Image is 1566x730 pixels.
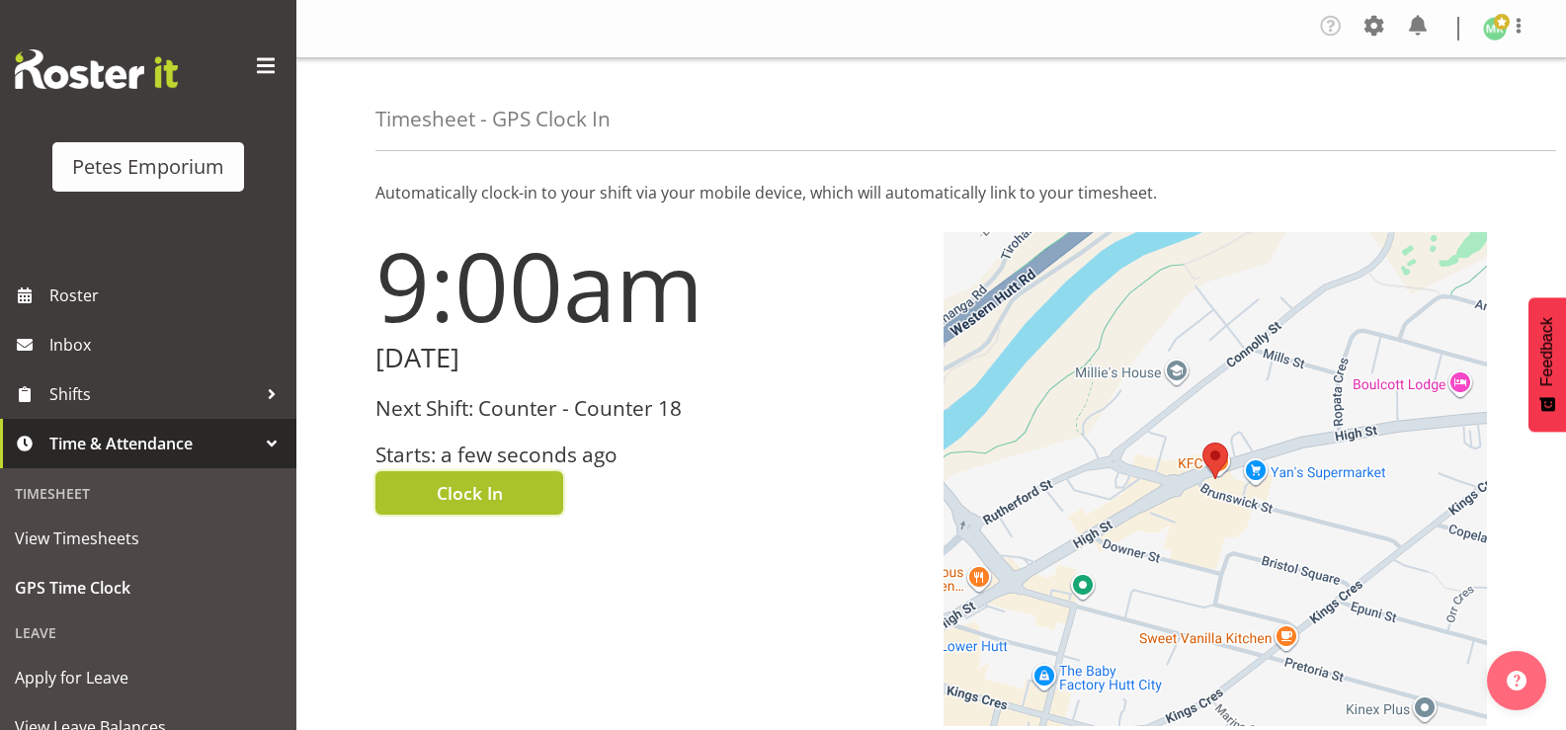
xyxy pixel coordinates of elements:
span: Time & Attendance [49,429,257,458]
img: help-xxl-2.png [1507,671,1526,690]
h1: 9:00am [375,232,920,339]
div: Petes Emporium [72,152,224,182]
img: melanie-richardson713.jpg [1483,17,1507,41]
h3: Starts: a few seconds ago [375,444,920,466]
button: Clock In [375,471,563,515]
h3: Next Shift: Counter - Counter 18 [375,397,920,420]
img: Rosterit website logo [15,49,178,89]
span: Inbox [49,330,287,360]
span: View Timesheets [15,524,282,553]
h2: [DATE] [375,343,920,373]
span: Shifts [49,379,257,409]
span: Feedback [1538,317,1556,386]
p: Automatically clock-in to your shift via your mobile device, which will automatically link to you... [375,181,1487,204]
span: GPS Time Clock [15,573,282,603]
div: Timesheet [5,473,291,514]
h4: Timesheet - GPS Clock In [375,108,611,130]
a: View Timesheets [5,514,291,563]
button: Feedback - Show survey [1528,297,1566,432]
span: Apply for Leave [15,663,282,692]
a: Apply for Leave [5,653,291,702]
span: Clock In [437,480,503,506]
span: Roster [49,281,287,310]
div: Leave [5,612,291,653]
a: GPS Time Clock [5,563,291,612]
